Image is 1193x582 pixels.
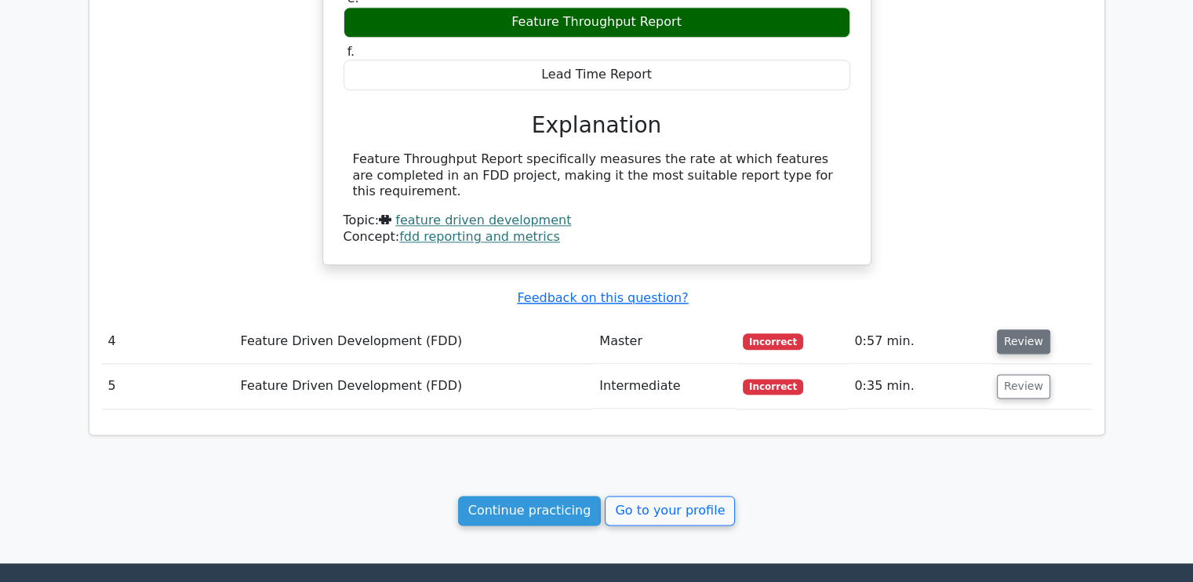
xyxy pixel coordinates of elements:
a: feature driven development [395,213,571,227]
a: fdd reporting and metrics [399,229,560,244]
button: Review [997,374,1050,398]
div: Topic: [344,213,850,229]
div: Concept: [344,229,850,246]
td: Feature Driven Development (FDD) [235,364,594,409]
td: 5 [102,364,235,409]
div: Feature Throughput Report [344,7,850,38]
td: Feature Driven Development (FDD) [235,319,594,364]
span: Incorrect [743,379,803,395]
a: Continue practicing [458,496,602,526]
span: Incorrect [743,333,803,349]
div: Feature Throughput Report specifically measures the rate at which features are completed in an FD... [353,151,841,200]
a: Go to your profile [605,496,735,526]
td: 4 [102,319,235,364]
div: Lead Time Report [344,60,850,90]
td: 0:57 min. [848,319,990,364]
span: f. [347,44,355,59]
td: Master [593,319,737,364]
button: Review [997,329,1050,354]
td: 0:35 min. [848,364,990,409]
a: Feedback on this question? [517,290,688,305]
td: Intermediate [593,364,737,409]
h3: Explanation [353,112,841,139]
